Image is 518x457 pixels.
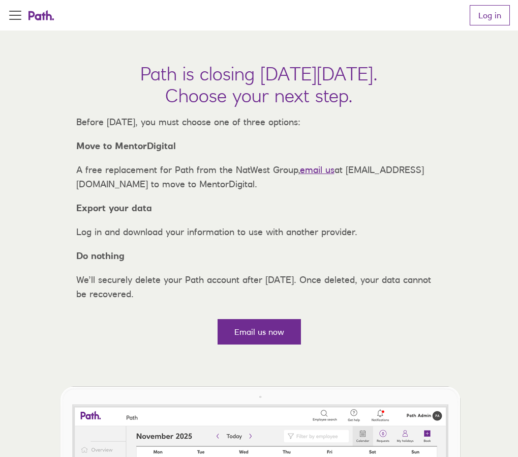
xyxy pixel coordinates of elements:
strong: Do nothing [76,250,125,261]
h1: Path is closing [DATE][DATE]. Choose your next step. [140,63,378,107]
strong: Move to MentorDigital [76,140,176,151]
p: A free replacement for Path from the NatWest Group, at [EMAIL_ADDRESS][DOMAIN_NAME] to move to Me... [76,163,442,192]
a: Email us now [218,319,301,345]
button: Open Menu [3,3,28,28]
strong: Export your data [76,203,152,213]
a: Log in [470,5,510,25]
a: email us [300,164,334,175]
p: Log in and download your information to use with another provider. [76,225,442,240]
p: We’ll securely delete your Path account after [DATE]. Once deleted, your data cannot be recovered. [76,273,442,302]
p: Before [DATE], you must choose one of three options: [76,115,442,130]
